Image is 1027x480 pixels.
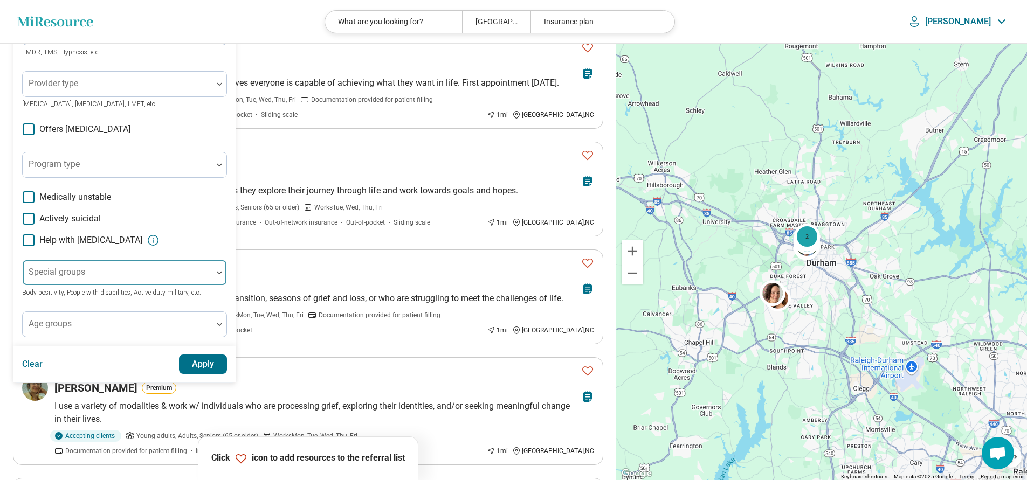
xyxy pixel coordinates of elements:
[462,11,530,33] div: [GEOGRAPHIC_DATA], [GEOGRAPHIC_DATA]
[487,446,508,456] div: 1 mi
[54,76,594,89] p: Easy going compassionate counselor who believes everyone is capable of achieving what they want i...
[22,289,201,296] span: Body positivity, People with disabilities, Active duty military, etc.
[394,218,430,227] span: Sliding scale
[346,218,385,227] span: Out-of-pocket
[273,431,357,441] span: Works Mon, Tue, Wed, Thu, Fri
[512,218,594,227] div: [GEOGRAPHIC_DATA] , NC
[212,95,296,105] span: Works Mon, Tue, Wed, Thu, Fri
[530,11,667,33] div: Insurance plan
[794,224,820,249] div: 2
[54,292,594,305] p: Serving those needing support in the midst of transition, seasons of grief and loss, or who are s...
[54,400,594,426] p: I use a variety of modalities & work w/ individuals who are processing grief, exploring their ide...
[512,446,594,456] div: [GEOGRAPHIC_DATA] , NC
[261,110,298,120] span: Sliding scale
[39,123,130,136] span: Offers [MEDICAL_DATA]
[179,354,228,374] button: Apply
[211,452,405,465] p: Click icon to add resources to the referral list
[959,474,974,479] a: Terms
[22,48,100,56] span: EMDR, TMS, Hypnosis, etc.
[894,474,953,479] span: Map data ©2025 Google
[487,218,508,227] div: 1 mi
[577,252,598,274] button: Favorite
[54,184,594,197] p: I enjoy connecting and partnering with clients as they explore their journey through life and wor...
[487,110,508,120] div: 1 mi
[219,310,304,320] span: Works Mon, Tue, Wed, Thu, Fri
[981,474,1024,479] a: Report a map error
[265,218,337,227] span: Out-of-network insurance
[314,203,383,212] span: Works Tue, Wed, Thu, Fri
[512,325,594,335] div: [GEOGRAPHIC_DATA] , NC
[65,446,187,456] span: Documentation provided for patient filling
[136,431,258,441] span: Young adults, Adults, Seniors (65 or older)
[29,78,78,88] label: Provider type
[29,267,85,277] label: Special groups
[925,16,991,27] p: [PERSON_NAME]
[39,234,142,247] span: Help with [MEDICAL_DATA]
[29,159,80,169] label: Program type
[22,354,43,374] button: Clear
[577,37,598,59] button: Favorite
[622,262,643,284] button: Zoom out
[577,360,598,382] button: Favorite
[54,380,137,395] h3: [PERSON_NAME]
[325,11,462,33] div: What are you looking for?
[29,318,72,329] label: Age groups
[982,437,1014,469] a: Open chat
[142,382,176,394] button: Premium
[39,212,101,225] span: Actively suicidal
[22,100,157,108] span: [MEDICAL_DATA], [MEDICAL_DATA], LMFT, etc.
[577,144,598,166] button: Favorite
[50,430,121,442] div: Accepting clients
[196,446,256,456] span: In-network insurance
[311,95,433,105] span: Documentation provided for patient filling
[39,191,111,204] span: Medically unstable
[622,240,643,262] button: Zoom in
[512,110,594,120] div: [GEOGRAPHIC_DATA] , NC
[319,310,440,320] span: Documentation provided for patient filling
[487,325,508,335] div: 1 mi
